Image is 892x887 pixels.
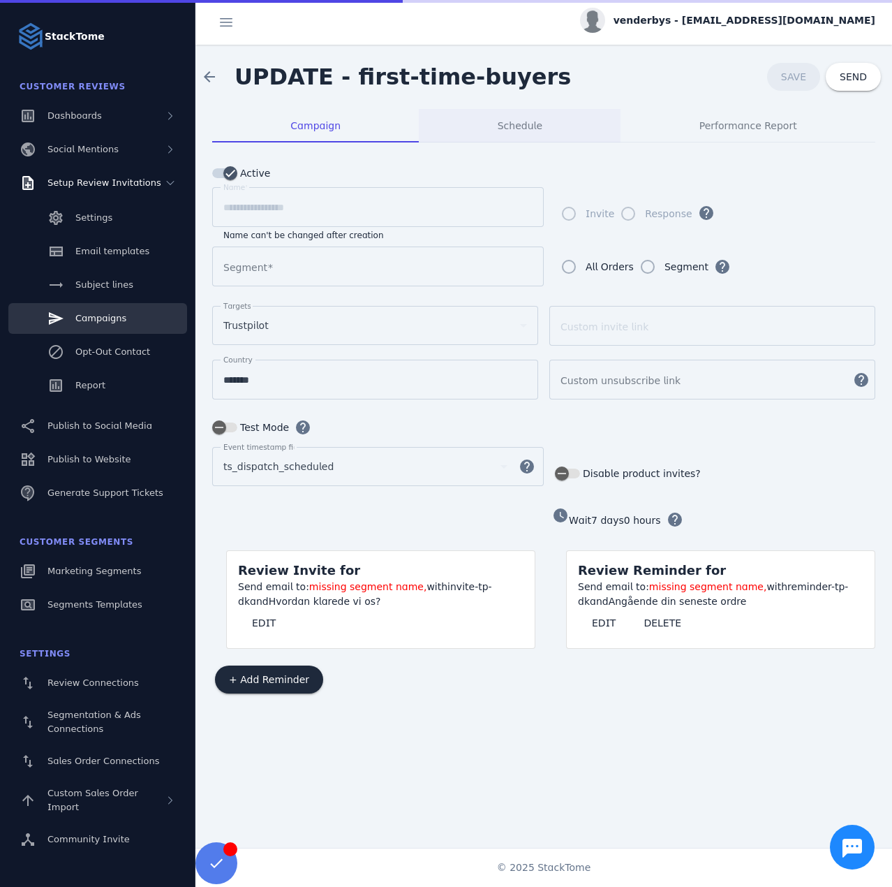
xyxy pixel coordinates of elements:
mat-icon: watch_later [552,507,569,524]
span: 7 days [591,515,624,526]
mat-label: Custom unsubscribe link [560,375,681,386]
a: Publish to Social Media [8,411,187,441]
span: Generate Support Tickets [47,488,163,498]
mat-label: Segment [223,262,267,273]
a: Community Invite [8,824,187,855]
mat-label: Custom invite link [560,321,648,332]
a: Subject lines [8,270,187,300]
a: Email templates [8,236,187,267]
span: Publish to Website [47,454,131,464]
span: Publish to Social Media [47,420,152,431]
span: and [590,596,609,607]
span: with [426,581,447,592]
button: DELETE [630,609,695,637]
label: Disable product invites? [580,465,701,482]
span: Sales Order Connections [47,756,159,766]
button: SEND [826,63,881,91]
img: Logo image [17,22,45,50]
a: Segmentation & Ads Connections [8,701,187,743]
span: DELETE [644,618,681,628]
a: Campaigns [8,303,187,334]
span: Review Reminder for [578,563,726,578]
input: Segment [223,258,533,275]
a: Review Connections [8,668,187,698]
span: Campaigns [75,313,126,323]
a: Settings [8,203,187,233]
span: ts_dispatch_scheduled [223,458,334,475]
span: Campaign [290,121,341,131]
span: SEND [840,72,867,82]
span: Community Invite [47,834,130,844]
a: Sales Order Connections [8,746,187,777]
label: Active [237,165,270,182]
span: Schedule [498,121,542,131]
span: Report [75,380,105,390]
span: Social Mentions [47,144,119,154]
span: Segments Templates [47,599,142,610]
label: Response [642,205,692,222]
span: and [250,596,269,607]
span: venderbys - [EMAIL_ADDRESS][DOMAIN_NAME] [614,13,875,28]
span: missing segment name, [649,581,767,592]
div: reminder-tp-dk Angående din seneste ordre [578,580,863,609]
button: + Add Reminder [215,666,323,694]
span: missing segment name, [309,581,427,592]
span: 0 hours [624,515,661,526]
span: Trustpilot [223,317,269,334]
label: Invite [583,205,614,222]
a: Segments Templates [8,589,187,620]
label: Test Mode [237,419,289,436]
mat-hint: Name can't be changed after creation [223,227,384,241]
a: Generate Support Tickets [8,478,187,508]
span: Segmentation & Ads Connections [47,710,141,734]
span: Opt-Out Contact [75,346,150,357]
input: Country [223,372,527,388]
span: + Add Reminder [229,675,309,684]
mat-label: Name [223,183,245,191]
img: profile.jpg [580,8,605,33]
mat-icon: help [510,458,544,475]
span: Customer Segments [20,537,133,547]
a: Report [8,370,187,401]
span: EDIT [252,618,276,628]
span: Settings [75,212,112,223]
mat-label: Event timestamp field [223,443,304,451]
span: Performance Report [699,121,797,131]
span: Email templates [75,246,149,256]
mat-label: Targets [223,302,251,310]
span: Marketing Segments [47,566,141,576]
span: Custom Sales Order Import [47,788,138,812]
a: Marketing Segments [8,556,187,587]
span: Dashboards [47,110,102,121]
span: UPDATE - first-time-buyers [235,64,571,90]
span: Review Invite for [238,563,360,578]
span: EDIT [592,618,616,628]
strong: StackTome [45,29,105,44]
span: Send email to: [238,581,309,592]
button: venderbys - [EMAIL_ADDRESS][DOMAIN_NAME] [580,8,875,33]
span: Settings [20,649,70,659]
span: Setup Review Invitations [47,177,161,188]
a: Publish to Website [8,444,187,475]
label: Segment [662,258,708,275]
mat-label: Country [223,355,253,364]
a: Opt-Out Contact [8,337,187,367]
span: © 2025 StackTome [497,860,591,875]
span: Send email to: [578,581,649,592]
button: EDIT [238,609,290,637]
button: EDIT [578,609,630,637]
span: Wait [569,515,591,526]
span: Subject lines [75,279,133,290]
span: with [766,581,787,592]
div: invite-tp-dk Hvordan klarede vi os? [238,580,523,609]
span: Review Connections [47,677,139,688]
span: Customer Reviews [20,82,126,91]
div: All Orders [586,258,634,275]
